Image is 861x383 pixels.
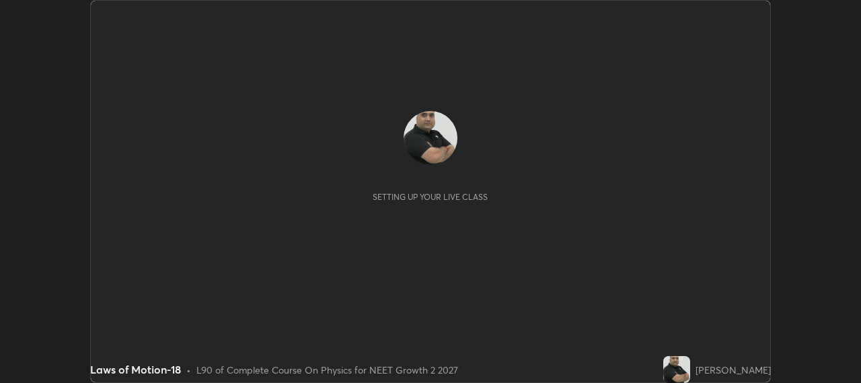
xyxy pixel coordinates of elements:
[696,363,771,377] div: [PERSON_NAME]
[663,356,690,383] img: eacf0803778e41e7b506779bab53d040.jpg
[90,361,181,378] div: Laws of Motion-18
[196,363,458,377] div: L90 of Complete Course On Physics for NEET Growth 2 2027
[186,363,191,377] div: •
[373,192,488,202] div: Setting up your live class
[404,111,457,165] img: eacf0803778e41e7b506779bab53d040.jpg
